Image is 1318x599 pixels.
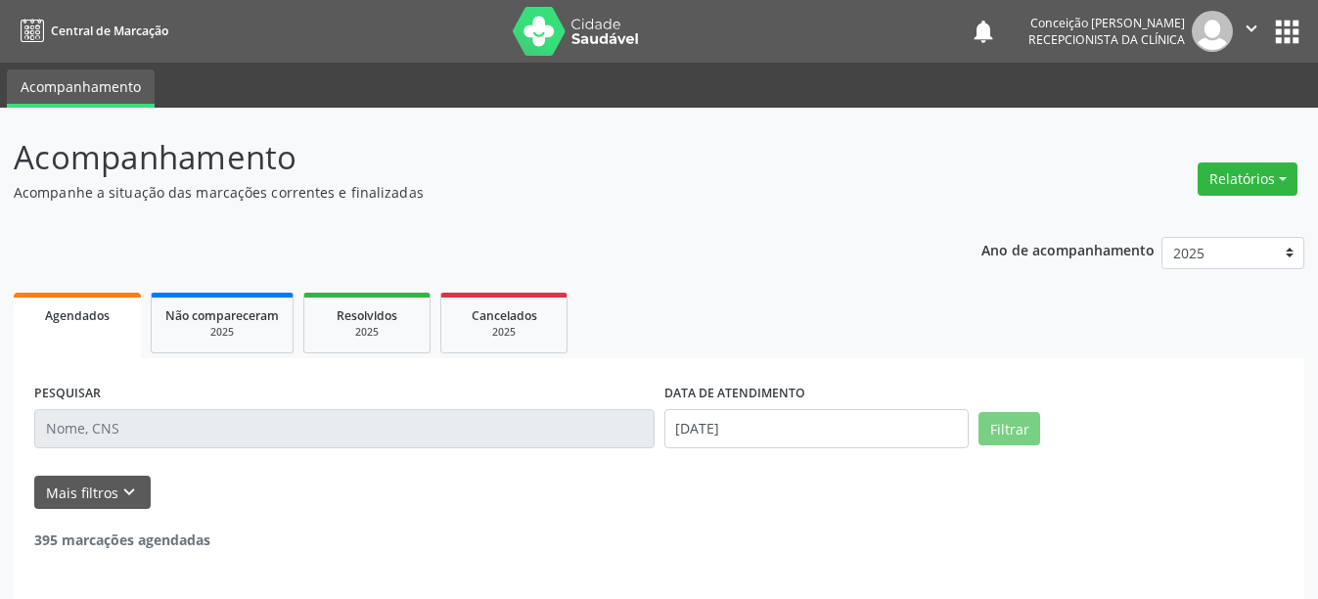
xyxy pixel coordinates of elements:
button: apps [1270,15,1304,49]
span: Não compareceram [165,307,279,324]
p: Ano de acompanhamento [981,237,1155,261]
button: notifications [970,18,997,45]
p: Acompanhe a situação das marcações correntes e finalizadas [14,182,917,203]
a: Central de Marcação [14,15,168,47]
div: 2025 [165,325,279,340]
span: Cancelados [472,307,537,324]
input: Selecione um intervalo [664,409,970,448]
button: Relatórios [1198,162,1297,196]
div: 2025 [318,325,416,340]
span: Resolvidos [337,307,397,324]
span: Agendados [45,307,110,324]
div: Conceição [PERSON_NAME] [1028,15,1185,31]
label: DATA DE ATENDIMENTO [664,379,805,409]
button: Filtrar [978,412,1040,445]
button: Mais filtroskeyboard_arrow_down [34,476,151,510]
i:  [1241,18,1262,39]
label: PESQUISAR [34,379,101,409]
span: Central de Marcação [51,23,168,39]
a: Acompanhamento [7,69,155,108]
i: keyboard_arrow_down [118,482,140,503]
div: 2025 [455,325,553,340]
input: Nome, CNS [34,409,655,448]
strong: 395 marcações agendadas [34,530,210,549]
p: Acompanhamento [14,133,917,182]
img: img [1192,11,1233,52]
button:  [1233,11,1270,52]
span: Recepcionista da clínica [1028,31,1185,48]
